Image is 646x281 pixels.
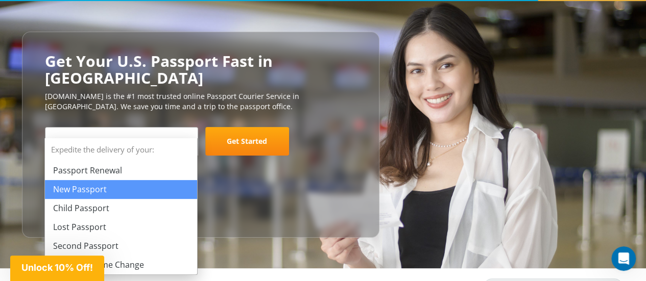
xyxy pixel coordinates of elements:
li: Expedite the delivery of your: [45,138,197,274]
li: Passport Name Change [45,256,197,274]
span: Starting at $199 + government fees [45,161,356,171]
h2: Get Your U.S. Passport Fast in [GEOGRAPHIC_DATA] [45,53,356,86]
li: Passport Renewal [45,161,197,180]
a: Get Started [205,127,289,156]
div: Unlock 10% Off! [10,256,104,281]
span: Unlock 10% Off! [21,262,93,273]
li: Lost Passport [45,218,197,237]
strong: Expedite the delivery of your: [45,138,197,161]
span: Select Your Service [53,131,187,160]
li: Child Passport [45,199,197,218]
span: Select Your Service [45,127,198,156]
span: Select Your Service [53,136,135,148]
li: Second Passport [45,237,197,256]
p: [DOMAIN_NAME] is the #1 most trusted online Passport Courier Service in [GEOGRAPHIC_DATA]. We sav... [45,91,356,112]
li: New Passport [45,180,197,199]
iframe: Intercom live chat [611,246,636,271]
